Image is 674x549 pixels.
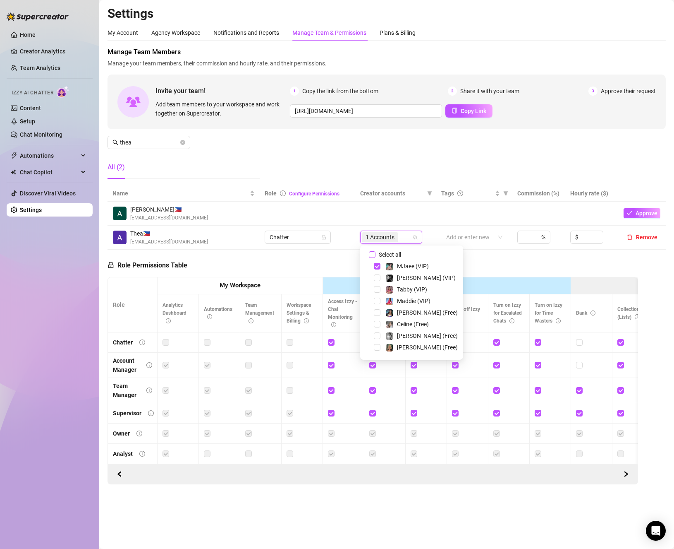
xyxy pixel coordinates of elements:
span: Creator accounts [360,189,424,198]
span: Analytics Dashboard [163,302,186,324]
span: info-circle [166,318,171,323]
span: Approve their request [601,87,656,96]
a: Team Analytics [20,65,60,71]
img: Kennedy (VIP) [386,274,393,282]
span: info-circle [249,318,253,323]
span: info-circle [331,322,336,327]
div: My Account [108,28,138,37]
span: thunderbolt [11,152,17,159]
img: Chat Copilot [11,169,16,175]
a: Content [20,105,41,111]
span: Chat Copilot [20,166,79,179]
span: MJaee (VIP) [397,263,429,270]
span: [PERSON_NAME] 🇵🇭 [130,205,208,214]
span: 3 [588,87,598,96]
span: 1 [290,87,299,96]
span: Collections (Lists) [617,306,642,320]
span: Select tree node [374,309,380,316]
div: Owner [113,429,130,438]
span: Manage your team members, their commission and hourly rate, and their permissions. [108,59,666,68]
span: Select all [375,250,404,259]
span: info-circle [136,431,142,436]
span: info-circle [590,311,595,315]
span: [PERSON_NAME] (Free) [397,332,458,339]
span: team [413,235,418,240]
div: Manage Team & Permissions [292,28,366,37]
img: Maddie (Free) [386,309,393,317]
span: delete [627,234,633,240]
span: Turn on Izzy for Escalated Chats [493,302,522,324]
span: info-circle [556,318,561,323]
span: Copy the link from the bottom [302,87,378,96]
span: question-circle [457,190,463,196]
button: Scroll Backward [619,467,633,481]
span: check [626,210,632,216]
span: search [112,140,118,145]
span: Select tree node [374,263,380,270]
span: Turn on Izzy for Time Wasters [535,302,562,324]
span: filter [427,191,432,196]
span: filter [425,187,434,200]
h5: Role Permissions Table [108,260,187,270]
span: [EMAIL_ADDRESS][DOMAIN_NAME] [130,238,208,246]
div: Plans & Billing [380,28,416,37]
div: Analyst [113,449,133,458]
span: Share it with your team [460,87,519,96]
span: Select tree node [374,344,380,351]
div: Agency Workspace [151,28,200,37]
span: Select tree node [374,286,380,293]
span: Select tree node [374,321,380,327]
span: [PERSON_NAME] (Free) [397,344,458,351]
span: 2 [448,87,457,96]
th: Commission (%) [512,185,566,202]
span: right [623,471,629,477]
span: info-circle [139,340,145,345]
div: Team Manager [113,381,140,400]
div: All (2) [108,162,125,172]
span: copy [452,108,457,113]
img: Thea [113,231,127,244]
img: MJaee (VIP) [386,263,393,270]
a: Creator Analytics [20,45,86,58]
span: Select tree node [374,332,380,339]
span: info-circle [146,362,152,368]
div: Chatter [113,338,133,347]
span: Celine (Free) [397,321,429,327]
span: filter [502,187,510,200]
span: Automations [204,306,232,320]
span: Add team members to your workspace and work together on Supercreator. [155,100,287,118]
button: Approve [624,208,660,218]
span: Invite your team! [155,86,290,96]
a: Home [20,31,36,38]
span: Maddie (VIP) [397,298,430,304]
span: left [117,471,122,477]
button: Copy Link [445,104,492,118]
th: Name [108,185,260,202]
div: Supervisor [113,409,141,418]
span: Remove [636,234,657,241]
span: Automations [20,149,79,162]
th: Hourly rate ($) [565,185,619,202]
button: close-circle [180,140,185,145]
span: 1 Accounts [362,232,398,242]
img: Kennedy (Free) [386,332,393,340]
span: info-circle [509,318,514,323]
div: Account Manager [113,356,140,374]
a: Discover Viral Videos [20,190,76,197]
span: Copy Link [461,108,486,114]
span: [PERSON_NAME] (VIP) [397,274,456,281]
span: Team Management [245,302,274,324]
button: Remove [624,232,661,242]
span: Select tree node [374,274,380,281]
img: logo-BBDzfeDw.svg [7,12,69,21]
img: Tabby (VIP) [386,286,393,294]
a: Chat Monitoring [20,131,62,138]
span: info-circle [304,318,309,323]
span: Izzy AI Chatter [12,89,53,97]
img: Celine (Free) [386,321,393,328]
span: Tabby (VIP) [397,286,427,293]
img: Althea Pohl [113,207,127,220]
span: [PERSON_NAME] (Free) [397,309,458,316]
a: Settings [20,207,42,213]
span: info-circle [635,314,640,319]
